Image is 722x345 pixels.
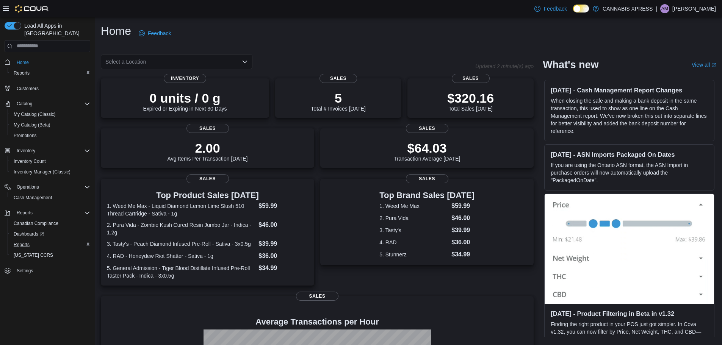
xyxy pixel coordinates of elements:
span: Feedback [148,30,171,37]
span: Sales [296,292,338,301]
p: | [656,4,657,13]
dt: 4. RAD - Honeydew Riot Shatter - Sativa - 1g [107,252,255,260]
a: Dashboards [8,229,93,239]
span: Canadian Compliance [11,219,90,228]
span: Inventory [164,74,206,83]
div: Total Sales [DATE] [447,91,494,112]
span: Inventory Manager (Classic) [14,169,70,175]
button: Settings [2,265,93,276]
a: Home [14,58,32,67]
h3: Top Product Sales [DATE] [107,191,308,200]
p: [PERSON_NAME] [672,4,716,13]
button: Inventory [14,146,38,155]
a: [US_STATE] CCRS [11,251,56,260]
button: Reports [2,208,93,218]
button: My Catalog (Beta) [8,120,93,130]
span: Inventory [14,146,90,155]
dd: $39.99 [258,239,308,248]
dd: $34.99 [451,250,475,259]
p: If you are using the Ontario ASN format, the ASN Import in purchase orders will now automatically... [551,161,708,184]
span: Reports [17,210,33,216]
a: View allExternal link [692,62,716,68]
button: Customers [2,83,93,94]
p: Updated 2 minute(s) ago [475,63,534,69]
dt: 2. Pura Vida - Zombie Kush Cured Resin Jumbo Jar - Indica - 1.2g [107,221,255,236]
span: Sales [186,174,229,183]
button: Cash Management [8,192,93,203]
h3: [DATE] - Cash Management Report Changes [551,86,708,94]
span: Sales [406,124,448,133]
svg: External link [711,63,716,67]
dt: 5. General Admission - Tiger Blood Distillate Infused Pre-Roll Taster Pack - Indica - 3x0.5g [107,264,255,279]
a: Reports [11,69,33,78]
span: My Catalog (Classic) [14,111,56,117]
span: Operations [14,183,90,192]
span: Settings [17,268,33,274]
dd: $59.99 [258,201,308,211]
span: Settings [14,266,90,275]
span: Catalog [14,99,90,108]
button: Operations [14,183,42,192]
button: Inventory Manager (Classic) [8,167,93,177]
span: Promotions [11,131,90,140]
span: Customers [17,86,39,92]
p: 2.00 [168,140,248,156]
a: My Catalog (Beta) [11,120,53,130]
h3: [DATE] - Product Filtering in Beta in v1.32 [551,310,708,317]
span: Load All Apps in [GEOGRAPHIC_DATA] [21,22,90,37]
p: $320.16 [447,91,494,106]
span: Home [14,58,90,67]
a: Settings [14,266,36,275]
span: Home [17,59,29,66]
span: My Catalog (Classic) [11,110,90,119]
span: Sales [319,74,357,83]
button: Catalog [2,98,93,109]
dd: $39.99 [451,226,475,235]
span: Dashboards [14,231,44,237]
img: Cova [15,5,49,12]
span: Inventory Manager (Classic) [11,167,90,176]
p: 0 units / 0 g [143,91,227,106]
span: Reports [14,242,30,248]
span: Reports [11,69,90,78]
button: Canadian Compliance [8,218,93,229]
span: AM [661,4,668,13]
button: [US_STATE] CCRS [8,250,93,261]
span: Canadian Compliance [14,220,58,226]
span: Reports [14,208,90,217]
a: Dashboards [11,229,47,239]
dd: $59.99 [451,201,475,211]
a: Reports [11,240,33,249]
h4: Average Transactions per Hour [107,317,528,326]
a: Promotions [11,131,40,140]
span: Promotions [14,133,37,139]
button: Inventory Count [8,156,93,167]
h2: What's new [543,59,598,71]
span: Sales [452,74,490,83]
a: Feedback [531,1,570,16]
dt: 1. Weed Me Max [379,202,448,210]
dt: 4. RAD [379,239,448,246]
span: Reports [14,70,30,76]
button: Operations [2,182,93,192]
dt: 2. Pura Vida [379,214,448,222]
a: My Catalog (Classic) [11,110,59,119]
button: Promotions [8,130,93,141]
span: Catalog [17,101,32,107]
h3: [DATE] - ASN Imports Packaged On Dates [551,151,708,158]
span: Customers [14,84,90,93]
dt: 3. Tasty's [379,226,448,234]
dd: $34.99 [258,264,308,273]
span: Sales [406,174,448,183]
dd: $36.00 [258,251,308,261]
a: Customers [14,84,42,93]
nav: Complex example [5,54,90,296]
div: Total # Invoices [DATE] [311,91,365,112]
dd: $36.00 [451,238,475,247]
button: Catalog [14,99,35,108]
button: My Catalog (Classic) [8,109,93,120]
dt: 1. Weed Me Max - Liquid Diamond Lemon Lime Slush 510 Thread Cartridge - Sativa - 1g [107,202,255,217]
button: Open list of options [242,59,248,65]
span: Cash Management [14,195,52,201]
